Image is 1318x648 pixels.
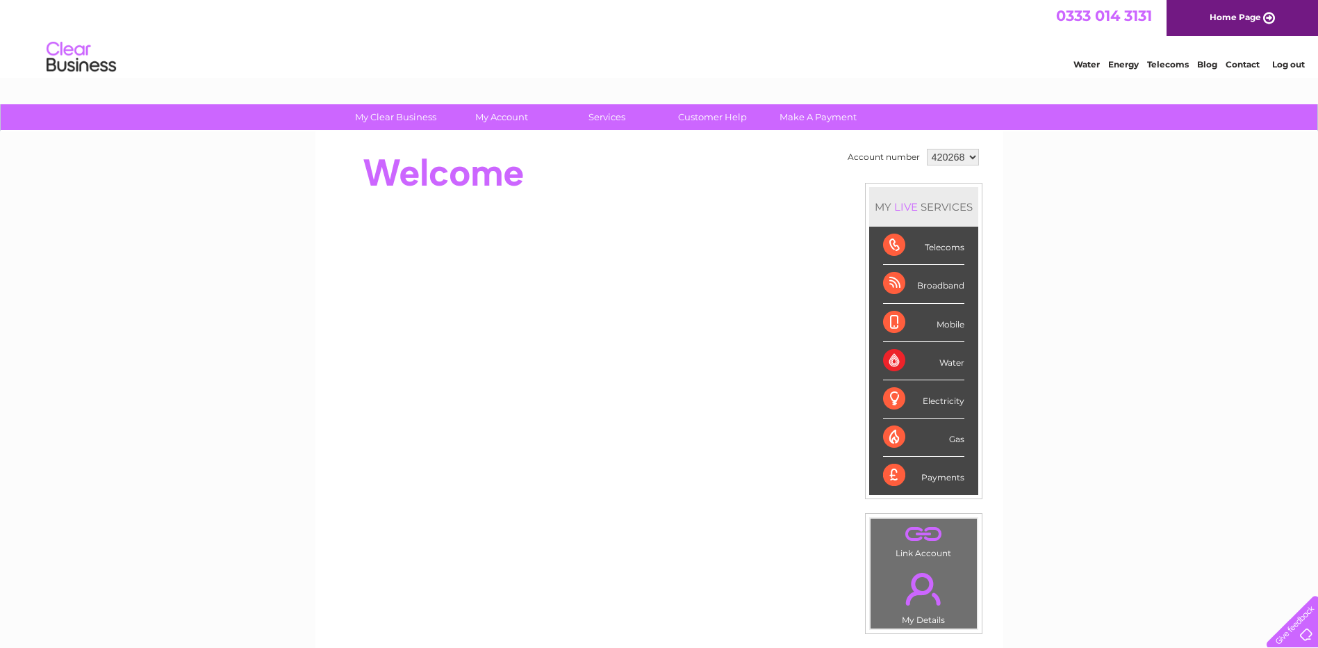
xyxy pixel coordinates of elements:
div: Payments [883,457,964,494]
a: Contact [1226,59,1260,70]
a: Energy [1108,59,1139,70]
a: Services [550,104,664,130]
div: MY SERVICES [869,187,978,227]
a: Telecoms [1147,59,1189,70]
a: My Account [444,104,559,130]
div: LIVE [891,200,921,213]
td: Link Account [870,518,978,562]
td: Account number [844,145,923,169]
a: . [874,565,973,613]
div: Telecoms [883,227,964,265]
a: My Clear Business [338,104,453,130]
a: Blog [1197,59,1217,70]
div: Gas [883,419,964,457]
div: Clear Business is a trading name of Verastar Limited (registered in [GEOGRAPHIC_DATA] No. 3667643... [331,8,988,67]
td: My Details [870,561,978,629]
a: Make A Payment [761,104,875,130]
div: Water [883,342,964,380]
div: Mobile [883,304,964,342]
a: . [874,522,973,546]
a: 0333 014 3131 [1056,7,1152,24]
a: Customer Help [655,104,770,130]
div: Broadband [883,265,964,303]
img: logo.png [46,36,117,79]
a: Water [1073,59,1100,70]
a: Log out [1272,59,1305,70]
div: Electricity [883,380,964,419]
